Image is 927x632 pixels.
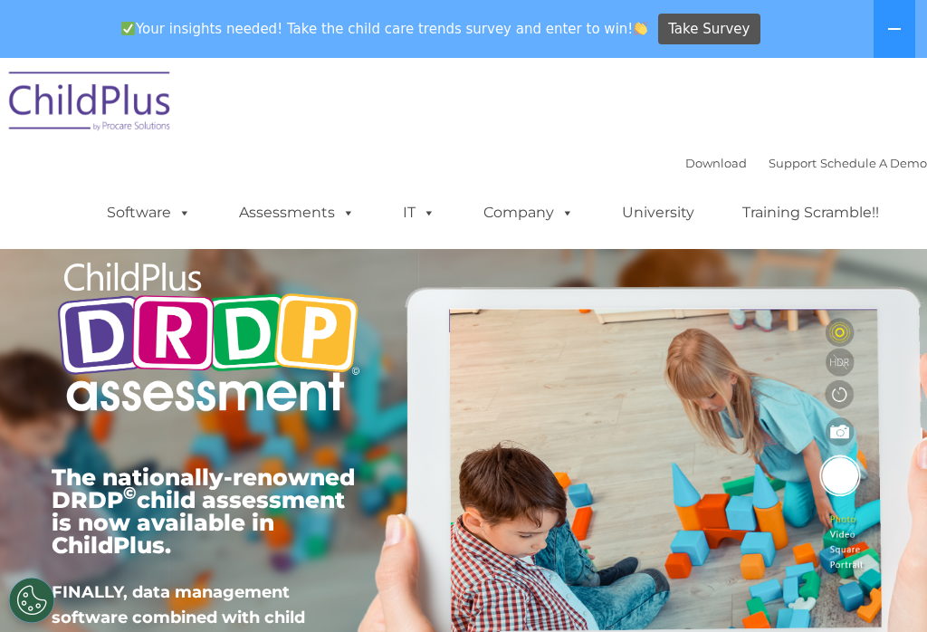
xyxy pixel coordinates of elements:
img: 👏 [634,22,647,35]
span: Your insights needed! Take the child care trends survey and enter to win! [113,12,655,47]
a: Support [769,156,817,170]
iframe: Chat Widget [836,545,927,632]
a: Training Scramble!! [724,195,897,231]
sup: © [123,483,137,503]
a: Take Survey [658,14,760,45]
a: Company [465,195,592,231]
span: Take Survey [668,14,750,45]
a: Assessments [221,195,373,231]
a: Download [685,156,747,170]
a: Schedule A Demo [820,156,927,170]
span: The nationally-renowned DRDP child assessment is now available in ChildPlus. [52,464,355,559]
font: | [685,156,927,170]
img: Copyright - DRDP Logo Light [52,244,365,435]
img: ✅ [121,22,135,35]
a: IT [385,195,454,231]
a: University [604,195,712,231]
a: Software [89,195,209,231]
button: Cookies Settings [9,578,54,623]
